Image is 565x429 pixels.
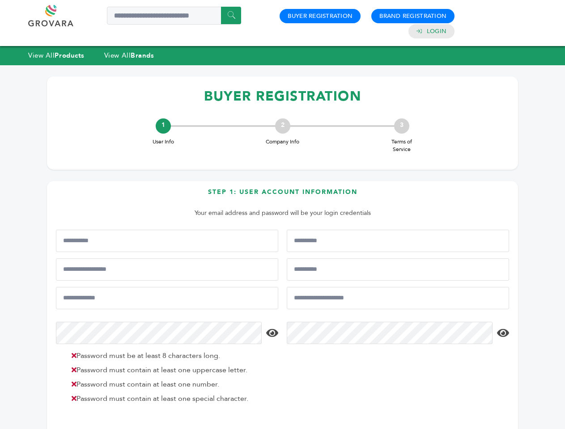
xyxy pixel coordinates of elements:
[384,138,420,153] span: Terms of Service
[275,118,290,134] div: 2
[56,287,278,309] input: Email Address*
[107,7,241,25] input: Search a product or brand...
[265,138,301,146] span: Company Info
[67,365,276,375] li: Password must contain at least one uppercase letter.
[56,258,278,281] input: Mobile Phone Number
[145,138,181,146] span: User Info
[287,258,509,281] input: Job Title*
[288,12,353,20] a: Buyer Registration
[67,393,276,404] li: Password must contain at least one special character.
[56,83,509,109] h1: BUYER REGISTRATION
[131,51,154,60] strong: Brands
[287,322,493,344] input: Confirm Password*
[67,379,276,390] li: Password must contain at least one number.
[28,51,85,60] a: View AllProducts
[394,118,409,134] div: 3
[287,230,509,252] input: Last Name*
[427,27,446,35] a: Login
[55,51,84,60] strong: Products
[60,208,505,219] p: Your email address and password will be your login credentials
[156,118,171,134] div: 1
[67,350,276,361] li: Password must be at least 8 characters long.
[56,230,278,252] input: First Name*
[287,287,509,309] input: Confirm Email Address*
[56,188,509,203] h3: Step 1: User Account Information
[379,12,446,20] a: Brand Registration
[104,51,154,60] a: View AllBrands
[56,322,262,344] input: Password*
